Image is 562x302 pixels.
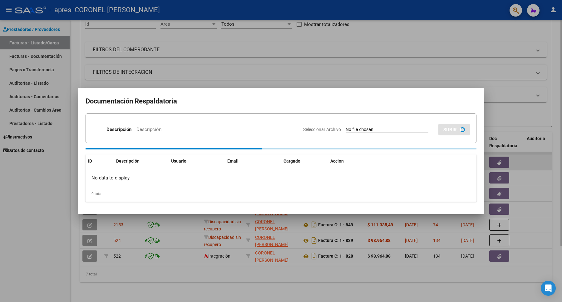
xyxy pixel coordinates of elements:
div: Open Intercom Messenger [541,281,556,296]
span: Descripción [116,159,140,164]
span: Cargado [283,159,300,164]
datatable-header-cell: ID [86,154,114,168]
datatable-header-cell: Descripción [114,154,169,168]
div: No data to display [86,170,359,186]
datatable-header-cell: Cargado [281,154,328,168]
datatable-header-cell: Usuario [169,154,225,168]
p: Descripción [106,126,131,133]
datatable-header-cell: Accion [328,154,359,168]
button: SUBIR [438,124,470,135]
span: Seleccionar Archivo [303,127,341,132]
h2: Documentación Respaldatoria [86,95,476,107]
div: 0 total [86,186,476,202]
span: Email [227,159,239,164]
datatable-header-cell: Email [225,154,281,168]
span: SUBIR [443,127,457,133]
span: Accion [330,159,344,164]
span: Usuario [171,159,186,164]
span: ID [88,159,92,164]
